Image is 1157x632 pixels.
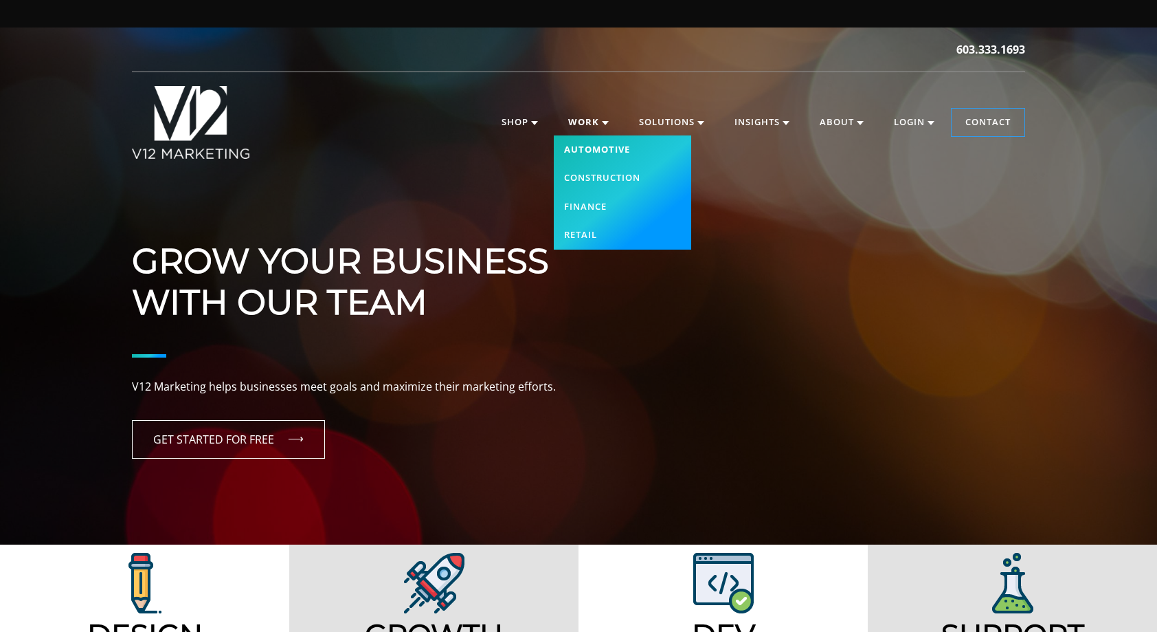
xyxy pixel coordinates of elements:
[404,553,464,613] img: V12 Marketing Design Solutions
[1088,566,1157,632] iframe: Chat Widget
[132,378,1025,396] p: V12 Marketing helps businesses meet goals and maximize their marketing efforts.
[693,553,754,613] img: V12 Marketing Web Development Solutions
[488,109,552,136] a: Shop
[721,109,803,136] a: Insights
[952,109,1024,136] a: Contact
[992,553,1033,613] img: V12 Marketing Support Solutions
[554,135,691,164] a: Automotive
[956,41,1025,58] a: 603.333.1693
[128,553,161,613] img: V12 Marketing Design Solutions
[625,109,718,136] a: Solutions
[554,164,691,193] a: Construction
[880,109,948,136] a: Login
[132,420,325,459] a: GET STARTED FOR FREE
[132,86,249,159] img: V12 MARKETING Logo New Hampshire Marketing Agency
[806,109,877,136] a: About
[554,221,691,250] a: Retail
[132,199,1025,323] h1: Grow Your Business With Our Team
[554,193,691,221] a: Finance
[554,109,622,136] a: Work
